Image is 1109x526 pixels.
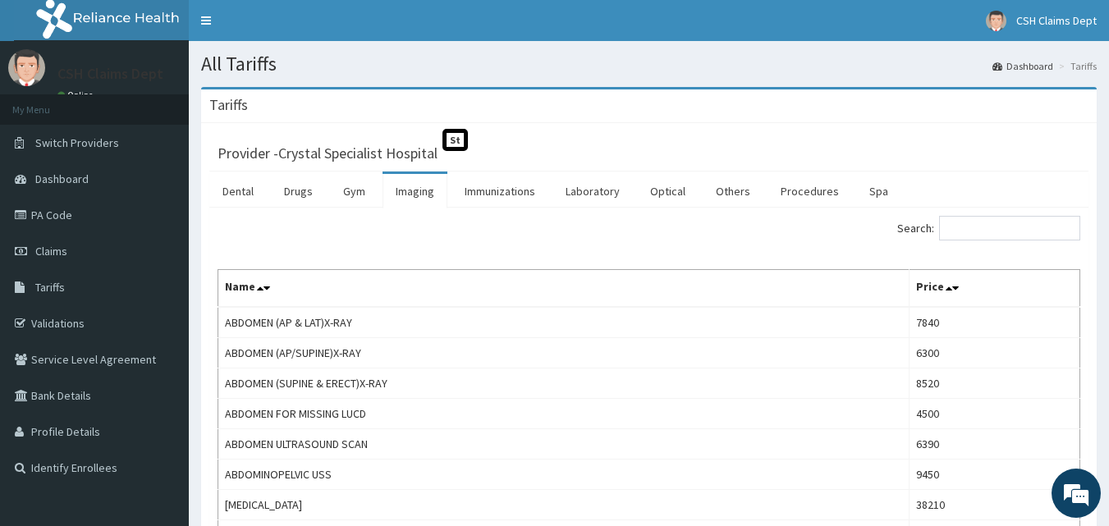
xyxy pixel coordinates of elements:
img: User Image [8,49,45,86]
td: ABDOMEN (AP & LAT)X-RAY [218,307,910,338]
a: Dental [209,174,267,208]
td: ABDOMEN (AP/SUPINE)X-RAY [218,338,910,368]
span: Dashboard [35,172,89,186]
a: Procedures [768,174,852,208]
p: CSH Claims Dept [57,66,163,81]
td: [MEDICAL_DATA] [218,490,910,520]
a: Gym [330,174,378,208]
th: Name [218,270,910,308]
a: Immunizations [451,174,548,208]
a: Optical [637,174,699,208]
a: Others [703,174,763,208]
a: Dashboard [992,59,1053,73]
td: 7840 [910,307,1080,338]
a: Online [57,89,97,101]
a: Spa [856,174,901,208]
img: User Image [986,11,1006,31]
span: CSH Claims Dept [1016,13,1097,28]
h1: All Tariffs [201,53,1097,75]
td: 4500 [910,399,1080,429]
td: 9450 [910,460,1080,490]
h3: Provider - Crystal Specialist Hospital [218,146,438,161]
span: Tariffs [35,280,65,295]
td: ABDOMINOPELVIC USS [218,460,910,490]
td: 8520 [910,368,1080,399]
a: Imaging [383,174,447,208]
td: ABDOMEN ULTRASOUND SCAN [218,429,910,460]
td: 6390 [910,429,1080,460]
span: Switch Providers [35,135,119,150]
span: Claims [35,244,67,258]
td: ABDOMEN (SUPINE & ERECT)X-RAY [218,368,910,399]
th: Price [910,270,1080,308]
a: Laboratory [552,174,633,208]
label: Search: [897,216,1080,240]
span: St [442,129,468,151]
td: ABDOMEN FOR MISSING LUCD [218,399,910,429]
td: 6300 [910,338,1080,368]
li: Tariffs [1055,59,1097,73]
input: Search: [939,216,1080,240]
a: Drugs [271,174,326,208]
td: 38210 [910,490,1080,520]
h3: Tariffs [209,98,248,112]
